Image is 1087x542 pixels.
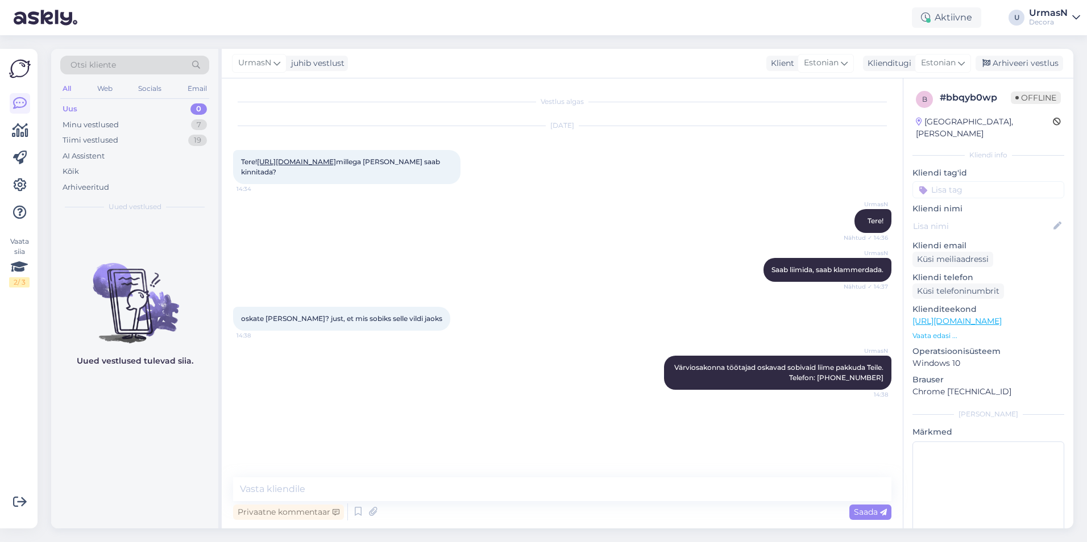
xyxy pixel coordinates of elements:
span: UrmasN [845,200,888,209]
div: Email [185,81,209,96]
a: [URL][DOMAIN_NAME] [912,316,1002,326]
span: 14:34 [237,185,279,193]
p: Kliendi email [912,240,1064,252]
div: Kliendi info [912,150,1064,160]
div: # bbqyb0wp [940,91,1011,105]
div: [DATE] [233,120,891,131]
p: Chrome [TECHNICAL_ID] [912,386,1064,398]
span: Nähtud ✓ 14:36 [844,234,888,242]
div: AI Assistent [63,151,105,162]
a: UrmasNDecora [1029,9,1080,27]
div: Arhiveeri vestlus [976,56,1063,71]
div: [GEOGRAPHIC_DATA], [PERSON_NAME] [916,116,1053,140]
div: Uus [63,103,77,115]
p: Kliendi nimi [912,203,1064,215]
div: 0 [190,103,207,115]
span: Saab liimida, saab klammerdada. [771,265,883,274]
div: Klienditugi [863,57,911,69]
span: UrmasN [238,57,271,69]
p: Operatsioonisüsteem [912,345,1064,357]
div: juhib vestlust [287,57,345,69]
span: Tere! millega [PERSON_NAME] saab kinnitada? [241,157,442,176]
span: UrmasN [845,249,888,257]
p: Kliendi telefon [912,272,1064,283]
span: b [922,95,927,103]
p: Klienditeekond [912,303,1064,315]
div: 2 / 3 [9,277,30,287]
input: Lisa nimi [913,220,1051,232]
div: Küsi telefoninumbrit [912,283,1004,299]
span: Tere! [868,216,883,225]
div: 19 [188,135,207,146]
span: Nähtud ✓ 14:37 [844,282,888,291]
div: Arhiveeritud [63,182,109,193]
div: UrmasN [1029,9,1068,18]
div: All [60,81,73,96]
div: Kõik [63,166,79,177]
p: Kliendi tag'id [912,167,1064,179]
p: Windows 10 [912,357,1064,369]
div: Tiimi vestlused [63,135,118,146]
input: Lisa tag [912,181,1064,198]
p: Märkmed [912,426,1064,438]
div: Küsi meiliaadressi [912,252,993,267]
a: [URL][DOMAIN_NAME] [257,157,336,166]
div: Decora [1029,18,1068,27]
div: [PERSON_NAME] [912,409,1064,419]
span: Värviosakonna töötajad oskavad sobivaid liime pakkuda Teile. Telefon: [PHONE_NUMBER] [674,363,885,382]
div: 7 [191,119,207,131]
div: Web [95,81,115,96]
span: Estonian [804,57,839,69]
p: Uued vestlused tulevad siia. [77,355,193,367]
div: U [1009,10,1024,26]
span: UrmasN [845,347,888,355]
span: Uued vestlused [109,202,161,212]
div: Vaata siia [9,236,30,287]
span: Offline [1011,91,1061,104]
span: Saada [854,507,887,517]
div: Socials [136,81,164,96]
div: Vestlus algas [233,97,891,107]
span: oskate [PERSON_NAME]? just, et mis sobiks selle vildi jaoks [241,314,442,323]
span: Estonian [921,57,956,69]
span: Otsi kliente [70,59,116,71]
div: Aktiivne [912,7,981,28]
p: Brauser [912,374,1064,386]
div: Minu vestlused [63,119,119,131]
div: Klient [766,57,794,69]
img: No chats [51,243,218,345]
p: Vaata edasi ... [912,331,1064,341]
img: Askly Logo [9,58,31,80]
span: 14:38 [237,331,279,340]
span: 14:38 [845,390,888,399]
div: Privaatne kommentaar [233,505,344,520]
